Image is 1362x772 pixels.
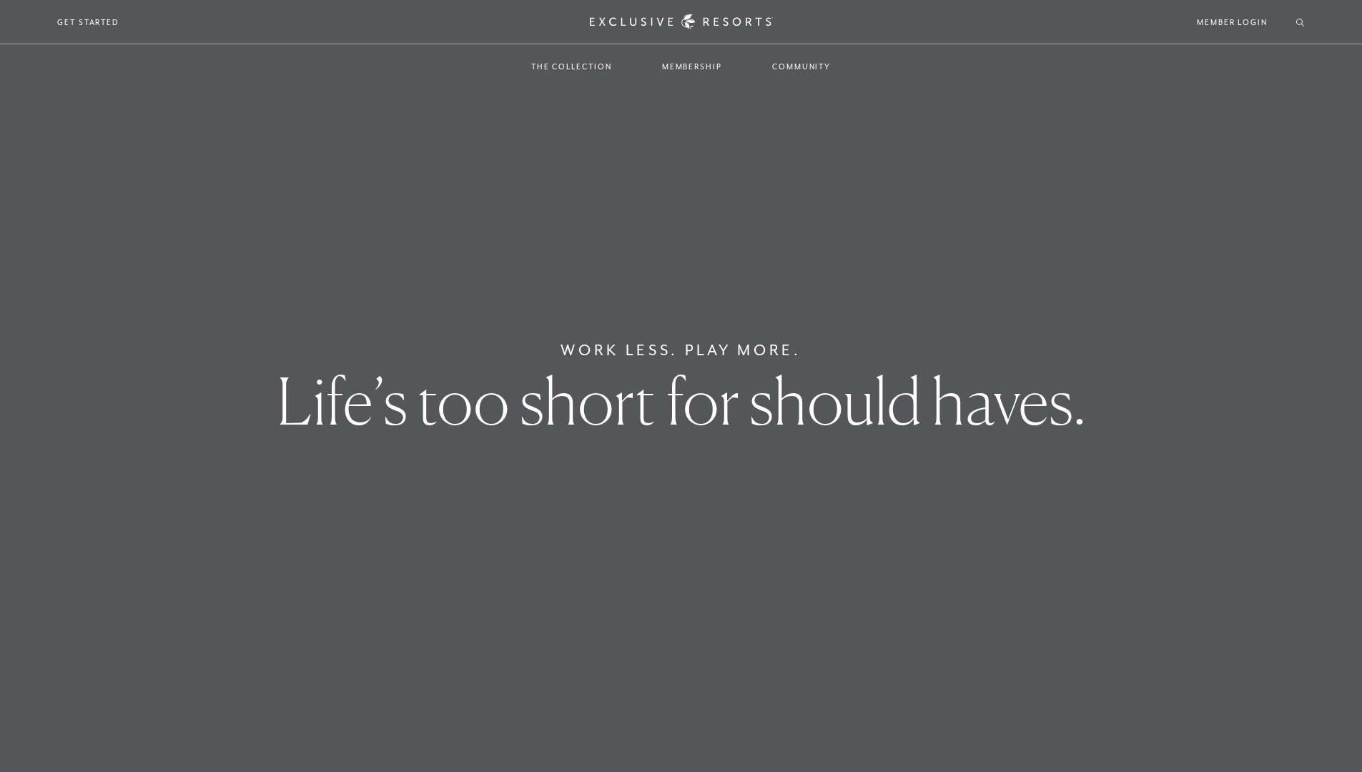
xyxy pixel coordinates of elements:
a: Community [758,46,845,87]
a: Get Started [57,16,119,29]
a: Membership [648,46,736,87]
a: The Collection [517,46,626,87]
h1: Life’s too short for should haves. [277,369,1086,433]
h6: Work Less. Play More. [561,339,801,362]
a: Member Login [1197,16,1268,29]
